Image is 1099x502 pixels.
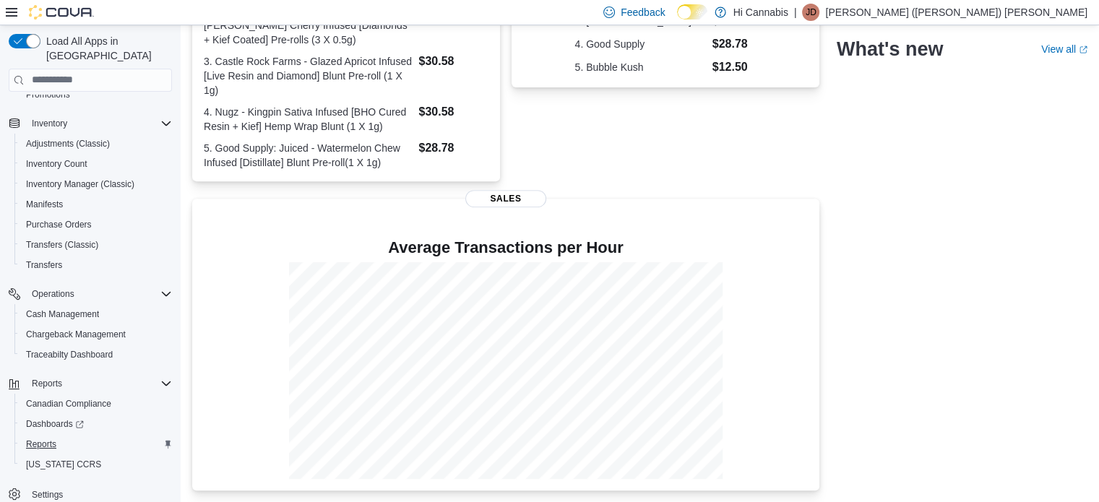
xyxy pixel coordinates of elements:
[20,436,62,453] a: Reports
[14,194,178,215] button: Manifests
[20,395,172,412] span: Canadian Compliance
[20,236,104,254] a: Transfers (Classic)
[20,346,172,363] span: Traceabilty Dashboard
[575,37,707,51] dt: 4. Good Supply
[26,398,111,410] span: Canadian Compliance
[26,375,172,392] span: Reports
[3,113,178,134] button: Inventory
[26,115,172,132] span: Inventory
[204,239,808,256] h4: Average Transactions per Hour
[712,35,757,53] dd: $28.78
[806,4,816,21] span: JD
[20,176,140,193] a: Inventory Manager (Classic)
[14,134,178,154] button: Adjustments (Classic)
[20,256,172,274] span: Transfers
[20,135,172,152] span: Adjustments (Classic)
[20,456,107,473] a: [US_STATE] CCRS
[26,115,73,132] button: Inventory
[1079,46,1087,54] svg: External link
[20,456,172,473] span: Washington CCRS
[204,54,413,98] dt: 3. Castle Rock Farms - Glazed Apricot Infused [Live Resin and Diamond] Blunt Pre-roll (1 X 1g)
[26,219,92,230] span: Purchase Orders
[20,176,172,193] span: Inventory Manager (Classic)
[40,34,172,63] span: Load All Apps in [GEOGRAPHIC_DATA]
[14,394,178,414] button: Canadian Compliance
[26,349,113,360] span: Traceabilty Dashboard
[26,138,110,150] span: Adjustments (Classic)
[26,285,80,303] button: Operations
[14,304,178,324] button: Cash Management
[20,155,172,173] span: Inventory Count
[1041,43,1087,55] a: View allExternal link
[418,53,488,70] dd: $30.58
[26,375,68,392] button: Reports
[26,89,70,100] span: Promotions
[26,285,172,303] span: Operations
[20,86,172,103] span: Promotions
[20,236,172,254] span: Transfers (Classic)
[575,60,707,74] dt: 5. Bubble Kush
[14,345,178,365] button: Traceabilty Dashboard
[32,378,62,389] span: Reports
[20,216,172,233] span: Purchase Orders
[20,415,90,433] a: Dashboards
[20,415,172,433] span: Dashboards
[14,174,178,194] button: Inventory Manager (Classic)
[26,329,126,340] span: Chargeback Management
[20,196,172,213] span: Manifests
[677,4,707,20] input: Dark Mode
[26,438,56,450] span: Reports
[20,306,172,323] span: Cash Management
[29,5,94,20] img: Cova
[32,288,74,300] span: Operations
[204,105,413,134] dt: 4. Nugz - Kingpin Sativa Infused [BHO Cured Resin + Kief] Hemp Wrap Blunt (1 X 1g)
[733,4,788,21] p: Hi Cannabis
[26,308,99,320] span: Cash Management
[418,103,488,121] dd: $30.58
[14,324,178,345] button: Chargeback Management
[3,373,178,394] button: Reports
[14,85,178,105] button: Promotions
[794,4,797,21] p: |
[26,259,62,271] span: Transfers
[20,86,76,103] a: Promotions
[14,434,178,454] button: Reports
[3,284,178,304] button: Operations
[204,4,413,47] dt: 2. Potluck: Burst Collection - [PERSON_NAME] Cherry Infused [Diamonds + Kief Coated] Pre-rolls (3...
[20,256,68,274] a: Transfers
[825,4,1087,21] p: [PERSON_NAME] ([PERSON_NAME]) [PERSON_NAME]
[20,135,116,152] a: Adjustments (Classic)
[26,459,101,470] span: [US_STATE] CCRS
[20,306,105,323] a: Cash Management
[14,414,178,434] a: Dashboards
[204,141,413,170] dt: 5. Good Supply: Juiced - Watermelon Chew Infused [Distillate] Blunt Pre-roll(1 X 1g)
[20,155,93,173] a: Inventory Count
[14,154,178,174] button: Inventory Count
[14,454,178,475] button: [US_STATE] CCRS
[26,418,84,430] span: Dashboards
[26,239,98,251] span: Transfers (Classic)
[20,395,117,412] a: Canadian Compliance
[20,346,118,363] a: Traceabilty Dashboard
[26,158,87,170] span: Inventory Count
[802,4,819,21] div: Jeff (Dumas) Norodom Chiang
[621,5,665,20] span: Feedback
[14,235,178,255] button: Transfers (Classic)
[14,215,178,235] button: Purchase Orders
[14,255,178,275] button: Transfers
[20,326,172,343] span: Chargeback Management
[32,489,63,501] span: Settings
[712,59,757,76] dd: $12.50
[26,199,63,210] span: Manifests
[418,139,488,157] dd: $28.78
[20,196,69,213] a: Manifests
[20,216,98,233] a: Purchase Orders
[20,326,132,343] a: Chargeback Management
[32,118,67,129] span: Inventory
[26,178,134,190] span: Inventory Manager (Classic)
[837,38,943,61] h2: What's new
[20,436,172,453] span: Reports
[465,190,546,207] span: Sales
